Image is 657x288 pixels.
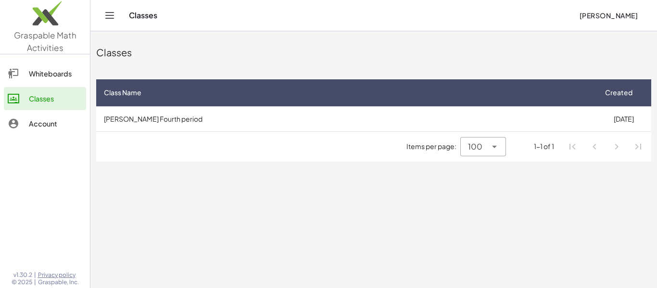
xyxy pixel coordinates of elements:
span: | [34,271,36,279]
nav: Pagination Navigation [562,136,649,158]
span: [PERSON_NAME] [579,11,638,20]
span: | [34,278,36,286]
span: Graspable, Inc. [38,278,79,286]
a: Account [4,112,86,135]
span: Items per page: [406,141,460,151]
div: Classes [96,46,651,59]
span: 100 [468,141,482,152]
td: [PERSON_NAME] Fourth period [96,106,596,131]
div: Classes [29,93,82,104]
td: [DATE] [596,106,651,131]
button: Toggle navigation [102,8,117,23]
a: Privacy policy [38,271,79,279]
div: Whiteboards [29,68,82,79]
span: Graspable Math Activities [14,30,76,53]
div: 1-1 of 1 [534,141,554,151]
span: Created [605,88,632,98]
button: [PERSON_NAME] [571,7,645,24]
a: Classes [4,87,86,110]
span: Class Name [104,88,141,98]
span: © 2025 [12,278,32,286]
a: Whiteboards [4,62,86,85]
div: Account [29,118,82,129]
span: v1.30.2 [13,271,32,279]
